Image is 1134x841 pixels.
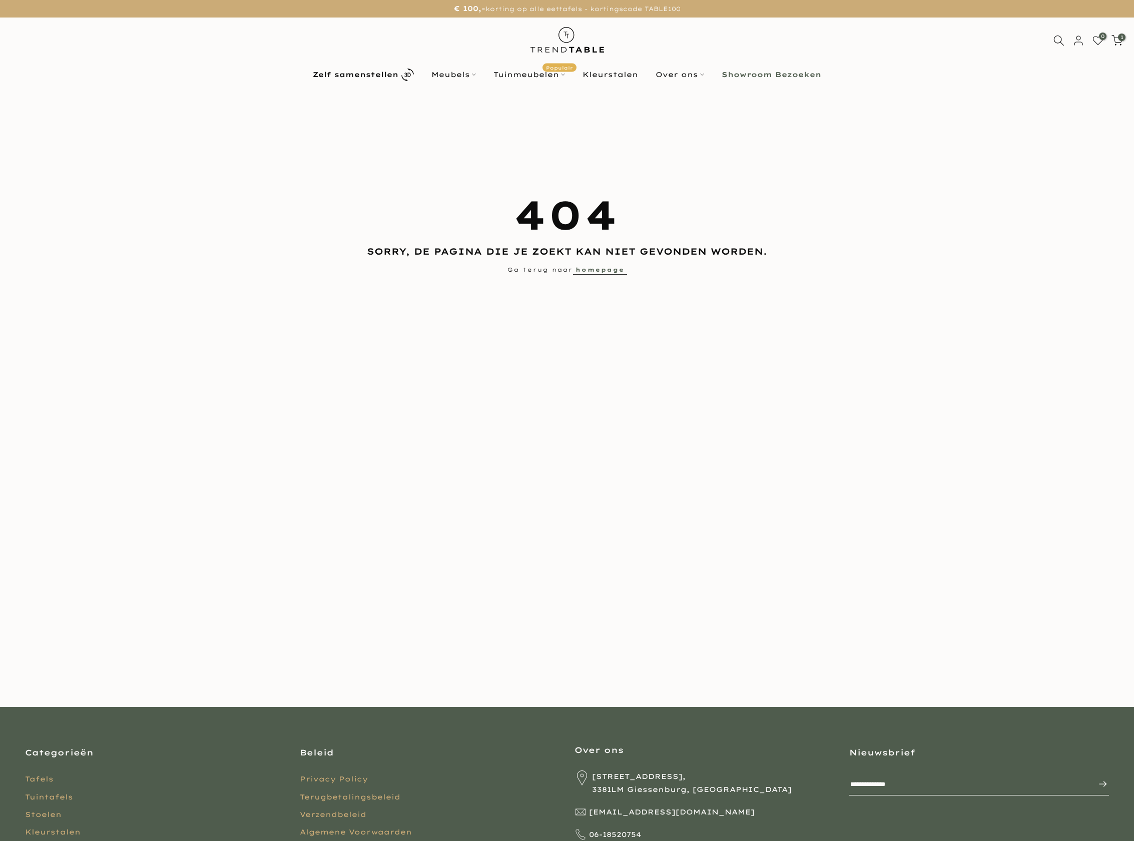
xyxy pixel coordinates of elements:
a: Kleurstalen [574,69,647,81]
a: Showroom Bezoeken [713,69,830,81]
p: Ga terug naar [274,265,860,275]
span: Populair [542,64,577,72]
a: Meubels [423,69,485,81]
h3: Beleid [300,747,559,758]
span: 06-18520754 [589,828,641,841]
img: trend-table [523,18,611,62]
a: Terugbetalingsbeleid [300,792,400,801]
a: homepage [573,265,627,275]
a: Over ons [647,69,713,81]
h3: Sorry, de pagina die je zoekt kan niet gevonden worden. [274,245,860,258]
a: Zelf samenstellen [304,66,423,84]
a: Privacy Policy [300,774,368,783]
a: Verzendbeleid [300,810,366,819]
button: Inschrijven [1088,774,1108,794]
iframe: toggle-frame [1,790,51,840]
strong: € 100,- [454,4,485,13]
h1: 404 [274,187,860,243]
h3: Nieuwsbrief [849,747,1109,758]
span: [STREET_ADDRESS], 3381LM Giessenburg, [GEOGRAPHIC_DATA] [592,770,792,795]
a: 0 [1092,35,1103,46]
b: Zelf samenstellen [313,71,398,78]
a: TuinmeubelenPopulair [485,69,574,81]
p: korting op alle eettafels - kortingscode TABLE100 [13,3,1121,15]
a: Algemene Voorwaarden [300,827,412,836]
a: Tafels [25,774,54,783]
h3: Categorieën [25,747,285,758]
a: 1 [1111,35,1122,46]
span: Inschrijven [1088,778,1108,790]
a: Kleurstalen [25,827,81,836]
h3: Over ons [575,744,834,755]
b: Showroom Bezoeken [722,71,821,78]
span: 0 [1099,33,1106,40]
span: [EMAIL_ADDRESS][DOMAIN_NAME] [589,806,755,818]
span: 1 [1118,34,1125,41]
